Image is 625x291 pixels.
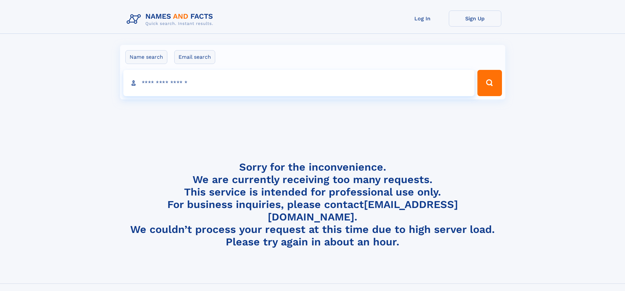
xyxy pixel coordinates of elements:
[123,70,475,96] input: search input
[268,198,458,223] a: [EMAIL_ADDRESS][DOMAIN_NAME]
[174,50,215,64] label: Email search
[396,10,449,27] a: Log In
[124,161,501,248] h4: Sorry for the inconvenience. We are currently receiving too many requests. This service is intend...
[124,10,219,28] img: Logo Names and Facts
[125,50,167,64] label: Name search
[449,10,501,27] a: Sign Up
[477,70,502,96] button: Search Button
